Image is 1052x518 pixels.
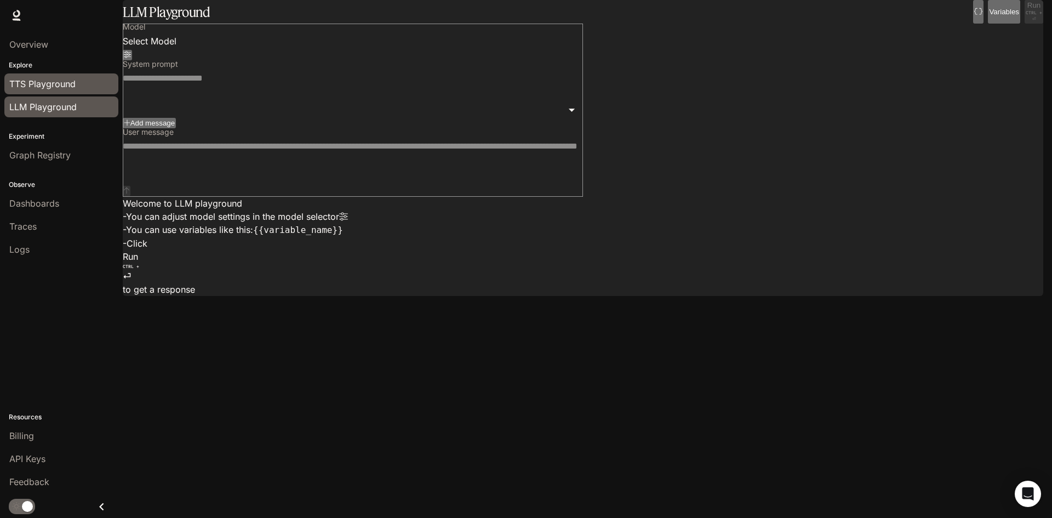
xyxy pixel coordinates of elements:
[123,210,1043,223] li: - You can adjust model settings in the model selector
[123,237,1043,296] li: - Click to get a response
[123,128,174,136] p: User message
[253,225,343,235] code: {{variable_name}}
[123,60,178,68] p: System prompt
[123,118,176,128] button: Add message
[123,35,583,48] div: Select Model
[1015,481,1041,507] div: Open Intercom Messenger
[1026,9,1042,16] p: CTRL +
[123,23,145,31] p: Model
[123,223,1043,237] li: - You can use variables like this:
[123,197,1043,210] p: Welcome to LLM playground
[123,263,1043,270] p: CTRL +
[123,36,176,47] span: Select Model
[123,263,1043,283] p: ⏎
[123,1,210,23] h1: LLM Playground
[123,250,1043,283] div: Run
[1026,9,1042,22] p: ⏎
